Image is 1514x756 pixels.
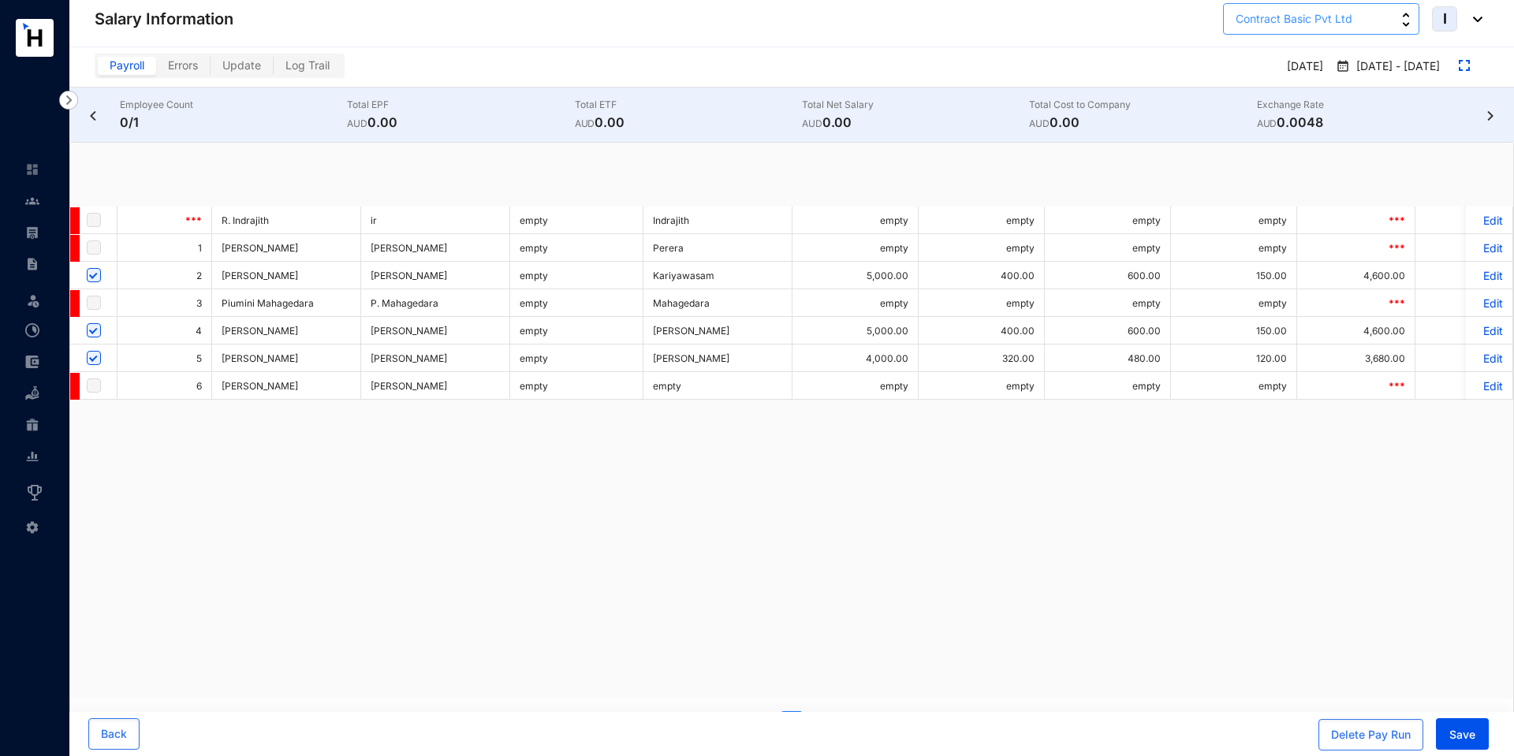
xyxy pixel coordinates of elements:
[25,483,44,502] img: award_outlined.f30b2bda3bf6ea1bf3dd.svg
[25,449,39,464] img: report-unselected.e6a6b4230fc7da01f883.svg
[1236,10,1352,28] span: Contract Basic Pvt Ltd
[88,718,140,750] button: Back
[25,257,39,271] img: contract-unselected.99e2b2107c0a7dd48938.svg
[1029,113,1256,132] p: 0.00
[222,380,298,392] span: [PERSON_NAME]
[575,97,802,113] p: Total ETF
[1318,719,1423,750] button: Delete Pay Run
[811,711,836,736] button: right
[1475,269,1503,282] a: Edit
[1171,289,1297,317] td: empty
[1257,97,1484,113] p: Exchange Rate
[510,234,643,262] td: empty
[13,441,50,472] li: Reports
[85,111,101,121] img: chevron-left-black.080a3cd1beb81d71c13fdb72827950c5.svg
[510,344,643,372] td: empty
[1045,372,1171,400] td: empty
[1171,317,1297,344] td: 150.00
[919,234,1045,262] td: empty
[748,711,773,736] button: left
[25,162,39,177] img: home-unselected.a29eae3204392db15eaf.svg
[117,344,212,372] td: 5
[1475,241,1503,255] a: Edit
[1449,727,1475,743] span: Save
[792,372,919,400] td: empty
[1475,379,1503,393] a: Edit
[792,207,919,234] td: empty
[919,372,1045,400] td: empty
[25,386,39,400] img: loan-unselected.d74d20a04637f2d15ab5.svg
[1257,116,1277,132] p: AUD
[779,711,804,736] li: 1
[1336,58,1350,74] img: payroll-calender.2a2848c9e82147e90922403bdc96c587.svg
[222,270,351,281] span: [PERSON_NAME]
[1029,97,1256,113] p: Total Cost to Company
[117,289,212,317] td: 3
[1297,262,1415,289] td: 4,600.00
[25,292,41,308] img: leave-unselected.2934df6273408c3f84d9.svg
[13,185,50,217] li: Contacts
[13,378,50,409] li: Loan
[919,262,1045,289] td: 400.00
[1171,207,1297,234] td: empty
[575,116,595,132] p: AUD
[1171,372,1297,400] td: empty
[13,409,50,441] li: Gratuity
[1171,344,1297,372] td: 120.00
[1475,214,1503,227] a: Edit
[168,58,198,72] span: Errors
[347,113,574,132] p: 0.00
[361,207,510,234] td: ir
[1223,3,1419,35] button: Contract Basic Pvt Ltd
[643,317,792,344] td: [PERSON_NAME]
[643,234,792,262] td: Perera
[1475,324,1503,337] a: Edit
[1475,296,1503,310] a: Edit
[110,58,144,72] span: Payroll
[117,234,212,262] td: 1
[643,262,792,289] td: Kariyawasam
[95,8,233,30] p: Salary Information
[1045,207,1171,234] td: empty
[643,344,792,372] td: [PERSON_NAME]
[117,372,212,400] td: 6
[1045,344,1171,372] td: 480.00
[1297,344,1415,372] td: 3,680.00
[101,726,127,742] span: Back
[919,317,1045,344] td: 400.00
[59,91,78,110] img: nav-icon-right.af6afadce00d159da59955279c43614e.svg
[361,372,510,400] td: [PERSON_NAME]
[1297,317,1415,344] td: 4,600.00
[13,346,50,378] li: Expenses
[1475,352,1503,365] a: Edit
[1443,12,1447,26] span: I
[510,262,643,289] td: empty
[222,214,351,226] span: R. Indrajith
[510,207,643,234] td: empty
[117,262,212,289] td: 2
[1436,718,1489,750] button: Save
[802,97,1029,113] p: Total Net Salary
[120,97,347,113] p: Employee Count
[13,315,50,346] li: Time Attendance
[1171,262,1297,289] td: 150.00
[792,262,919,289] td: 5,000.00
[792,344,919,372] td: 4,000.00
[361,344,510,372] td: [PERSON_NAME]
[361,234,510,262] td: [PERSON_NAME]
[510,289,643,317] td: empty
[919,289,1045,317] td: empty
[1171,234,1297,262] td: empty
[643,372,792,400] td: empty
[285,58,330,72] span: Log Trail
[1045,317,1171,344] td: 600.00
[1331,727,1411,743] div: Delete Pay Run
[510,372,643,400] td: empty
[25,520,39,534] img: settings-unselected.1febfda315e6e19643a1.svg
[361,289,510,317] td: P. Mahagedara
[117,317,212,344] td: 4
